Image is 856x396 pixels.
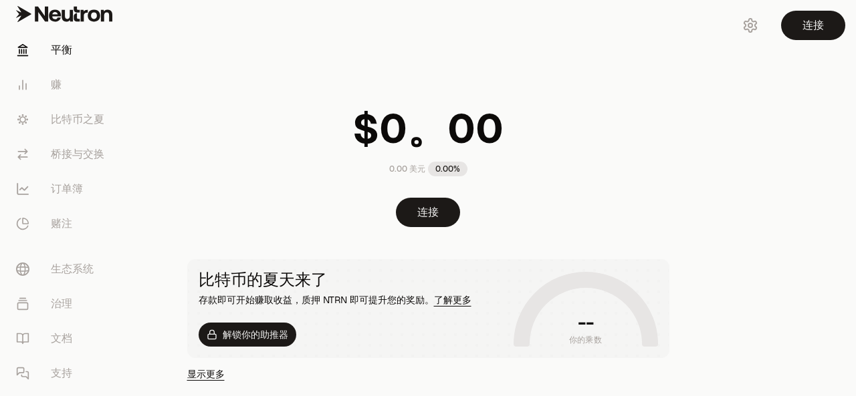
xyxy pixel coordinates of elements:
[51,43,72,57] font: 平衡
[435,164,460,174] font: 0.00%
[396,198,460,227] button: 连接
[5,356,144,391] a: 支持
[5,286,144,321] a: 治理
[51,77,62,91] font: 赚
[51,182,83,196] font: 订单簿
[417,205,439,219] font: 连接
[5,252,144,286] a: 生态系统
[569,335,602,345] font: 你的乘数
[199,269,327,290] font: 比特币的夏天来了
[434,294,471,306] a: 了解更多
[51,216,72,230] font: 赌注
[51,366,72,380] font: 支持
[5,102,144,137] a: 比特币之夏
[51,262,94,276] font: 生态系统
[389,164,425,174] font: 0.00 美元
[5,33,144,67] a: 平衡
[802,18,824,32] font: 连接
[5,206,144,241] a: 赌注
[51,112,104,126] font: 比特币之夏
[781,11,845,40] button: 连接
[5,137,144,172] a: 桥接与交换
[187,368,225,380] font: 显示更多
[5,321,144,356] a: 文档
[223,329,288,341] font: 解锁你的助推器
[5,67,144,102] a: 赚
[199,294,434,306] font: 存款即可开始赚取收益，质押 NTRN 即可提升您的奖励。
[199,323,296,347] button: 解锁你的助推器
[578,309,593,335] font: --
[187,367,225,381] a: 显示更多
[51,296,72,311] font: 治理
[5,172,144,206] a: 订单簿
[51,147,104,161] font: 桥接与交换
[51,331,72,345] font: 文档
